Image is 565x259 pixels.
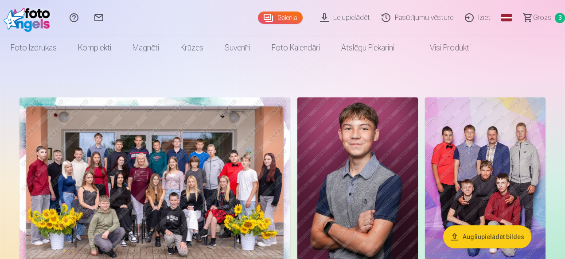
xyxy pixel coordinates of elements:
span: 3 [555,13,565,23]
a: Galerija [258,12,303,24]
a: Foto kalendāri [261,35,331,60]
a: Suvenīri [214,35,261,60]
a: Komplekti [67,35,122,60]
a: Atslēgu piekariņi [331,35,405,60]
button: Augšupielādēt bildes [443,225,531,248]
a: Magnēti [122,35,170,60]
a: Visi produkti [405,35,481,60]
a: Krūzes [170,35,214,60]
span: Grozs [533,12,551,23]
img: /fa1 [4,4,55,32]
